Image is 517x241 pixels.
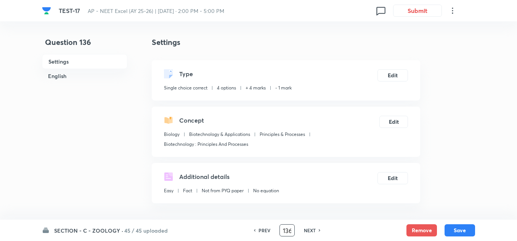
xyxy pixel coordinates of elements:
[253,187,279,194] p: No equation
[377,69,408,81] button: Edit
[42,37,127,54] h4: Question 136
[379,116,408,128] button: Edit
[54,227,123,235] h6: SECTION - C - ZOOLOGY ·
[164,141,248,148] p: Biotechnology : Principles And Processes
[42,6,53,15] a: Company Logo
[42,54,127,69] h6: Settings
[152,37,420,48] h4: Settings
[164,131,180,138] p: Biology
[124,227,168,235] h6: 45 / 45 uploaded
[179,116,204,125] h5: Concept
[304,227,316,234] h6: NEXT
[246,85,266,91] p: + 4 marks
[179,172,230,181] h5: Additional details
[445,224,475,236] button: Save
[393,5,442,17] button: Submit
[164,116,173,125] img: questionConcept.svg
[189,131,250,138] p: Biotechnology & Applications
[164,69,173,78] img: questionType.svg
[183,187,192,194] p: Fact
[42,6,51,15] img: Company Logo
[260,131,305,138] p: Principles & Processes
[217,85,236,91] p: 4 options
[164,187,173,194] p: Easy
[258,227,270,234] h6: PREV
[179,69,193,78] h5: Type
[164,85,207,91] p: Single choice correct
[88,7,224,14] span: AP - NEET Excel (AY 25-26) | [DATE] · 2:00 PM - 5:00 PM
[42,69,127,83] h6: English
[202,187,244,194] p: Not from PYQ paper
[377,172,408,184] button: Edit
[275,85,292,91] p: - 1 mark
[59,6,80,14] span: TEST-17
[164,172,173,181] img: questionDetails.svg
[406,224,437,236] button: Remove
